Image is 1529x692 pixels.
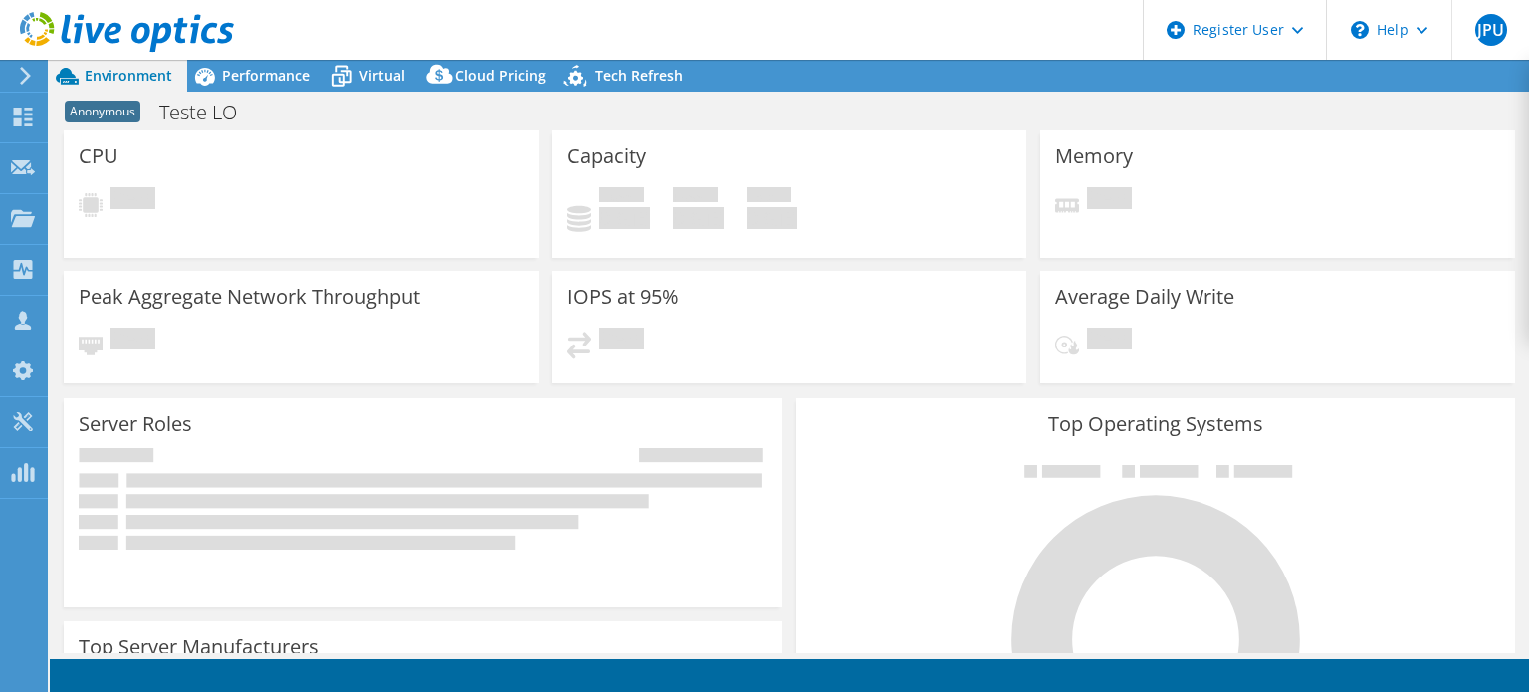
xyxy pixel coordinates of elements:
h3: Server Roles [79,413,192,435]
span: Pending [599,328,644,354]
h3: Peak Aggregate Network Throughput [79,286,420,308]
span: Used [599,187,644,207]
span: Free [673,187,718,207]
h3: IOPS at 95% [567,286,679,308]
h4: 0 GiB [673,207,724,229]
span: Pending [110,328,155,354]
h3: Memory [1055,145,1133,167]
span: Pending [1087,187,1132,214]
h3: Average Daily Write [1055,286,1234,308]
h3: CPU [79,145,118,167]
h3: Top Server Manufacturers [79,636,319,658]
span: Pending [110,187,155,214]
span: Pending [1087,328,1132,354]
h3: Capacity [567,145,646,167]
span: JPU [1475,14,1507,46]
span: Environment [85,66,172,85]
svg: \n [1351,21,1369,39]
h4: 0 GiB [599,207,650,229]
span: Virtual [359,66,405,85]
h3: Top Operating Systems [811,413,1500,435]
h4: 0 GiB [747,207,797,229]
span: Tech Refresh [595,66,683,85]
span: Cloud Pricing [455,66,546,85]
span: Performance [222,66,310,85]
span: Anonymous [65,101,140,122]
h1: Teste LO [150,102,268,123]
span: Total [747,187,791,207]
